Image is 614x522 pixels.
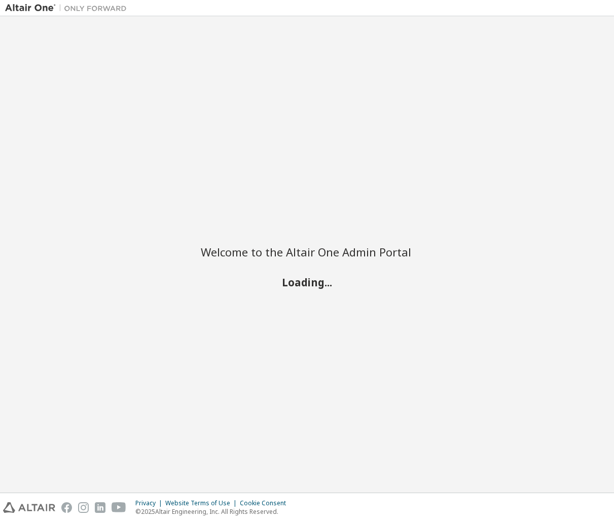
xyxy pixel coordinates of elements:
img: instagram.svg [78,502,89,513]
img: altair_logo.svg [3,502,55,513]
div: Privacy [135,499,165,507]
h2: Loading... [201,276,414,289]
div: Cookie Consent [240,499,292,507]
div: Website Terms of Use [165,499,240,507]
img: Altair One [5,3,132,13]
h2: Welcome to the Altair One Admin Portal [201,245,414,259]
img: facebook.svg [61,502,72,513]
img: linkedin.svg [95,502,105,513]
img: youtube.svg [112,502,126,513]
p: © 2025 Altair Engineering, Inc. All Rights Reserved. [135,507,292,516]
